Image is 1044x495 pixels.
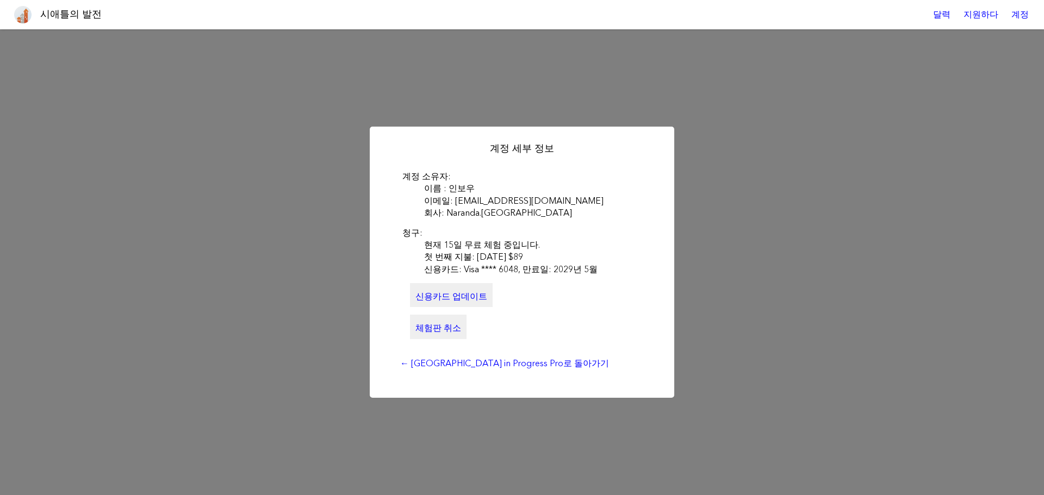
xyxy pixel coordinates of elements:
[424,183,475,193] font: 이름 : 인보우
[424,252,523,262] font: 첫 번째 지불: [DATE] $89
[933,9,950,20] font: 달력
[410,315,467,339] a: 체험판 취소
[410,283,493,307] a: 신용카드 업데이트
[415,291,487,302] font: 신용카드 업데이트
[415,323,461,333] font: 체험판 취소
[424,264,598,274] font: 신용카드: Visa **** 6048, 만료일: 2029년 5월
[424,240,540,250] font: 현재 15일 무료 체험 중입니다.
[395,354,614,373] a: ← [GEOGRAPHIC_DATA] in Progress Pro로 돌아가기
[490,142,554,154] font: 계정 세부 정보
[1011,9,1029,20] font: 계정
[424,208,572,218] font: 회사: Naranda.[GEOGRAPHIC_DATA]
[14,6,32,23] img: favicon-96x96.png
[964,9,998,20] font: 지원하다
[400,358,609,368] font: ← [GEOGRAPHIC_DATA] in Progress Pro로 돌아가기
[40,8,102,20] font: 시애틀의 발전
[402,171,448,181] font: 계정 소유자
[424,196,604,206] font: 이메일: [EMAIL_ADDRESS][DOMAIN_NAME]
[402,228,420,238] font: 청구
